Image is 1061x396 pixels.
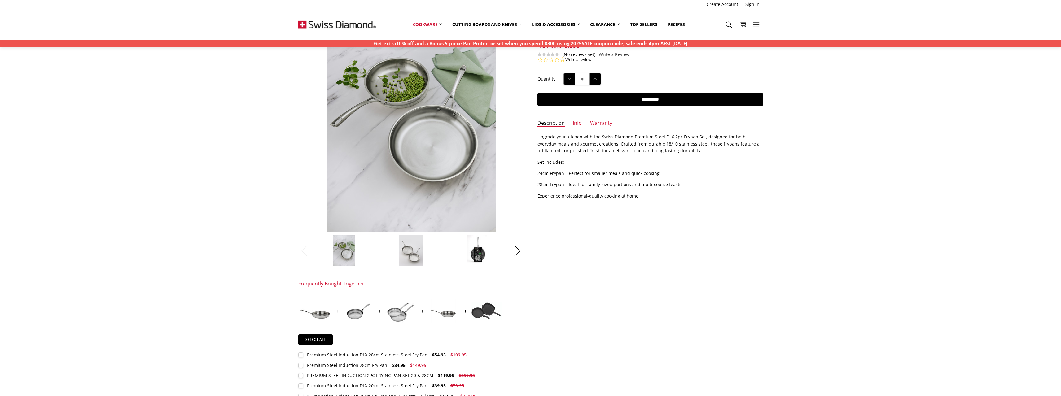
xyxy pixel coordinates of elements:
span: $119.95 [438,372,454,378]
p: Set Includes: [537,159,763,166]
div: Premium Steel Induction DLX 28cm Stainless Steel Fry Pan [307,352,427,358]
a: Warranty [590,120,612,127]
a: Write a Review [599,52,629,57]
img: Premium steel DLX 2pc fry pan set (28 and 24cm) life style shot [332,235,356,266]
img: Premium steel DLX 2pc fry pan set (28 and 24cm) product shot [398,235,423,266]
div: Premium Steel Induction 28cm Fry Pan [307,362,387,368]
p: 24cm Frypan – Perfect for smaller meals and quick cooking [537,170,763,177]
span: $109.95 [450,352,467,358]
a: Select all [298,334,333,345]
img: XD Induction 2 Piece Set: 28cm Fry Pan and 28x28cm Grill Pan [471,302,502,320]
a: Description [537,120,565,127]
p: Get extra10% off and a Bonus 5-piece Pan Protector set when you spend $300 using 2025SALE coupon ... [374,40,687,47]
p: 28cm Frypan – Ideal for family-sized portions and multi-course feasts. [537,181,763,188]
label: Quantity: [537,76,557,82]
img: Premium Steel DLX - 8" (20cm) Stainless Steel Fry Pan | Swiss Diamond - Product [300,295,331,326]
img: Premium Steel DLX - 8" (20cm) Stainless Steel Fry Pan | Swiss Diamond [428,295,459,326]
span: $79.95 [450,383,464,389]
p: Experience professional-quality cooking at home. [537,193,763,199]
span: $259.95 [459,372,475,378]
img: PREMIUM STEEL INDUCTION 2PC FRYING PAN SET 20 & 28CM [385,295,416,326]
a: Top Sellers [625,18,662,31]
span: $84.95 [392,362,406,368]
a: Write a review [565,57,591,63]
div: Premium Steel Induction DLX 20cm Stainless Steel Fry Pan [307,383,427,389]
span: $149.95 [410,362,426,368]
a: Lids & Accessories [527,18,585,31]
span: (No reviews yet) [563,52,595,57]
img: Free Shipping On Every Order [298,9,376,40]
div: PREMIUM STEEL INDUCTION 2PC FRYING PAN SET 20 & 28CM [307,372,433,378]
button: Next [511,241,524,260]
img: Premium steel DLX 2pc fry pan set half gift box packaging [466,235,490,266]
span: $54.95 [432,352,446,358]
button: Previous [298,241,311,260]
div: Frequently Bought Together: [298,281,366,288]
a: Cookware [408,18,447,31]
p: Upgrade your kitchen with the Swiss Diamond Premium Steel DLX 2pc Frypan Set, designed for both e... [537,133,763,154]
img: Premium Steel Induction 28cm Fry Pan [342,301,373,321]
span: $39.95 [432,383,446,389]
a: Recipes [663,18,690,31]
a: Cutting boards and knives [447,18,527,31]
a: Info [573,120,582,127]
a: Clearance [585,18,625,31]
